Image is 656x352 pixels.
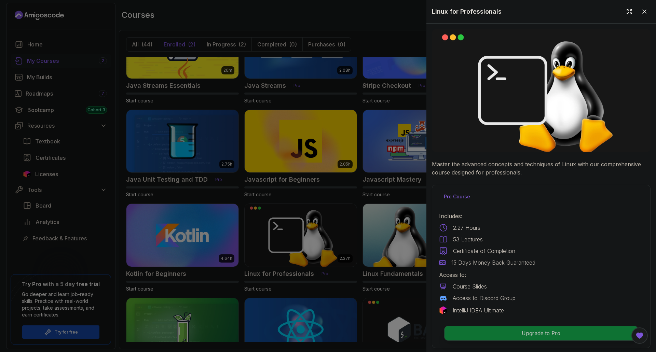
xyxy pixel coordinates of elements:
p: Access to: [439,271,643,279]
p: Course Slides [453,282,487,291]
p: Access to Discord Group [453,294,516,302]
h2: Linux for Professionals [432,7,502,16]
p: IntelliJ IDEA Ultimate [453,306,504,314]
p: Certificate of Completion [453,247,515,255]
p: Master the advanced concepts and techniques of Linux with our comprehensive course designed for p... [432,160,651,177]
p: 15 Days Money Back Guaranteed [451,258,535,267]
p: Includes: [439,212,643,220]
img: jetbrains logo [439,306,447,314]
button: Expand drawer [623,5,635,18]
button: Upgrade to Pro [444,326,638,341]
p: 53 Lectures [453,235,483,243]
img: linux-for-professionals_thumbnail [432,29,651,152]
p: Pro Course [440,193,474,201]
button: Open Feedback Button [631,327,648,344]
p: 2.27 Hours [453,224,480,232]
